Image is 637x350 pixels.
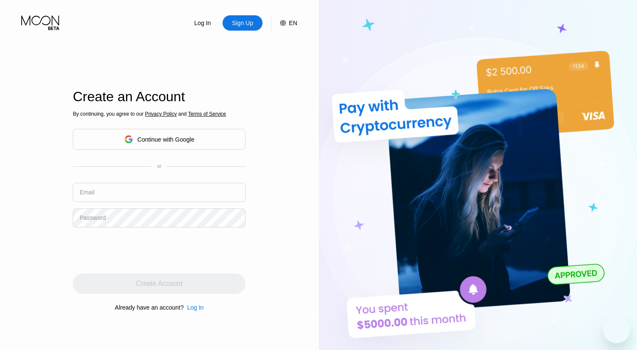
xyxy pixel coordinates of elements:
[603,316,630,343] iframe: Button to launch messaging window
[184,304,204,311] div: Log In
[73,89,246,105] div: Create an Account
[183,15,223,31] div: Log In
[73,129,246,150] div: Continue with Google
[145,111,177,117] span: Privacy Policy
[187,304,204,311] div: Log In
[80,214,106,221] div: Password
[223,15,263,31] div: Sign Up
[157,163,162,169] div: or
[73,234,202,267] iframe: reCAPTCHA
[115,304,184,311] div: Already have an account?
[188,111,226,117] span: Terms of Service
[137,136,194,143] div: Continue with Google
[271,15,297,31] div: EN
[177,111,188,117] span: and
[194,19,212,27] div: Log In
[289,20,297,26] div: EN
[73,111,246,117] div: By continuing, you agree to our
[231,19,254,27] div: Sign Up
[80,189,94,196] div: Email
